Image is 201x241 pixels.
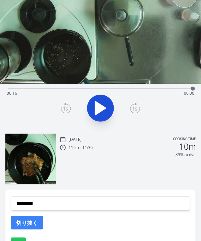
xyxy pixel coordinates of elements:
span: 00:16 [7,90,17,96]
button: 切り抜く [11,216,43,230]
p: 11:25 - 11:36 [69,145,93,150]
img: 250909022643_thumb.jpeg [5,134,56,184]
p: Cooking time [173,137,196,143]
span: 00:00 [184,90,194,96]
h2: 10m [179,143,196,151]
p: 89% active [175,152,196,157]
p: [DATE] [69,137,82,142]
